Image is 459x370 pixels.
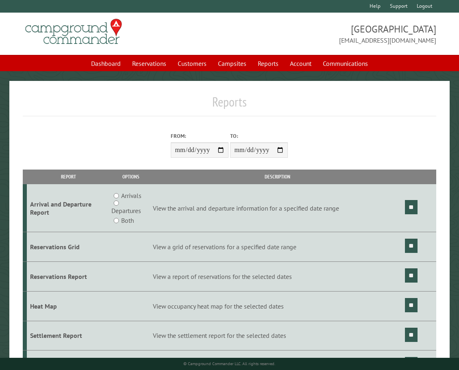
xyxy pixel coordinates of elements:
[27,170,110,184] th: Report
[23,16,124,48] img: Campground Commander
[253,56,283,71] a: Reports
[27,184,110,232] td: Arrival and Departure Report
[152,184,404,232] td: View the arrival and departure information for a specified date range
[285,56,316,71] a: Account
[230,132,288,140] label: To:
[86,56,126,71] a: Dashboard
[152,232,404,262] td: View a grid of reservations for a specified date range
[183,361,275,366] small: © Campground Commander LLC. All rights reserved.
[230,22,436,45] span: [GEOGRAPHIC_DATA] [EMAIL_ADDRESS][DOMAIN_NAME]
[173,56,211,71] a: Customers
[27,321,110,350] td: Settlement Report
[23,94,436,116] h1: Reports
[111,206,141,215] label: Departures
[213,56,251,71] a: Campsites
[27,291,110,321] td: Heat Map
[152,170,404,184] th: Description
[121,215,134,225] label: Both
[110,170,152,184] th: Options
[318,56,373,71] a: Communications
[127,56,171,71] a: Reservations
[27,232,110,262] td: Reservations Grid
[152,291,404,321] td: View occupancy heat map for the selected dates
[121,191,141,200] label: Arrivals
[171,132,228,140] label: From:
[152,261,404,291] td: View a report of reservations for the selected dates
[152,321,404,350] td: View the settlement report for the selected dates
[27,261,110,291] td: Reservations Report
